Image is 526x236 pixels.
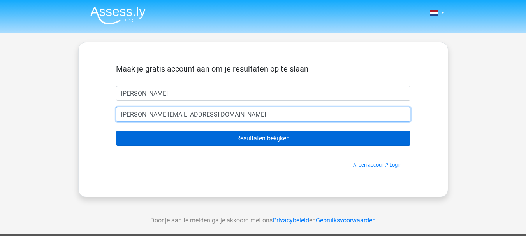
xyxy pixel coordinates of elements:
[353,162,401,168] a: Al een account? Login
[273,217,309,224] a: Privacybeleid
[116,86,410,101] input: Voornaam
[116,107,410,122] input: Email
[116,131,410,146] input: Resultaten bekijken
[116,64,410,73] h5: Maak je gratis account aan om je resultaten op te slaan
[90,6,146,24] img: Assessly
[316,217,376,224] a: Gebruiksvoorwaarden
